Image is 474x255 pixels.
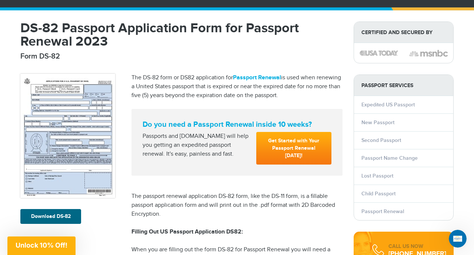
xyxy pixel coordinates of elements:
[361,208,404,215] a: Passport Renewal
[131,228,243,235] strong: Filling Out US Passport Application DS82:
[409,49,448,58] img: image description
[354,22,453,43] strong: Certified and Secured by
[131,192,343,219] p: The passport renewal application DS-82 form, like the DS-11 form, is a fillable passport applicat...
[388,243,446,250] div: CALL US NOW
[233,74,281,81] a: Passport Renewal
[354,75,453,96] strong: PASSPORT SERVICES
[143,120,331,129] strong: Do you need a Passport Renewal inside 10 weeks?
[361,119,394,126] a: New Passport
[361,155,418,161] a: Passport Name Change
[131,73,343,100] p: The DS-82 form or DS82 application for is used when renewing a United States passport that is exp...
[361,137,401,143] a: Second Passport
[20,21,343,48] h1: DS-82 Passport Application Form for Passport Renewal 2023
[256,132,331,165] a: Get Started with Your Passport Renewal [DATE]!
[449,230,467,248] iframe: Intercom live chat
[140,132,253,159] div: Passports and [DOMAIN_NAME] will help you getting an expedited passport renewal. It's easy, painl...
[361,173,393,179] a: Lost Passport
[7,236,76,255] div: Unlock 10% Off!
[16,241,67,249] span: Unlock 10% Off!
[131,176,343,183] iframe: Customer reviews powered by Trustpilot
[361,102,415,108] a: Expedited US Passport
[20,52,343,61] h2: Form DS-82
[20,74,115,198] img: DS-82
[20,209,81,224] a: Download DS-82
[360,50,398,56] img: image description
[361,191,395,197] a: Child Passport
